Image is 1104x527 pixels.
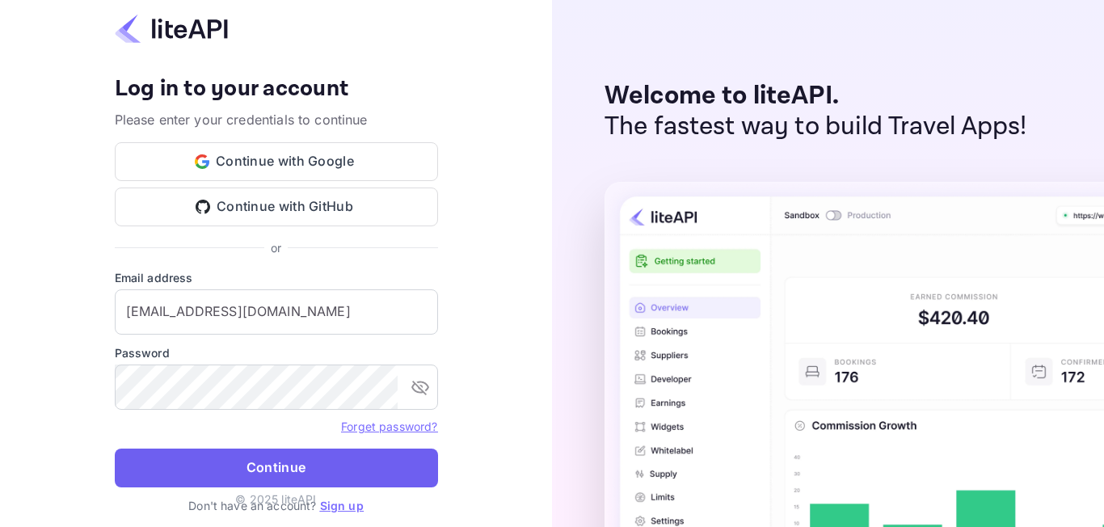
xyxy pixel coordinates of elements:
[605,81,1027,112] p: Welcome to liteAPI.
[115,188,438,226] button: Continue with GitHub
[320,499,364,512] a: Sign up
[404,371,436,403] button: toggle password visibility
[115,110,438,129] p: Please enter your credentials to continue
[115,142,438,181] button: Continue with Google
[115,449,438,487] button: Continue
[115,75,438,103] h4: Log in to your account
[115,13,228,44] img: liteapi
[235,491,316,508] p: © 2025 liteAPI
[271,239,281,256] p: or
[115,289,438,335] input: Enter your email address
[341,419,437,433] a: Forget password?
[115,269,438,286] label: Email address
[605,112,1027,142] p: The fastest way to build Travel Apps!
[341,418,437,434] a: Forget password?
[115,344,438,361] label: Password
[115,497,438,514] p: Don't have an account?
